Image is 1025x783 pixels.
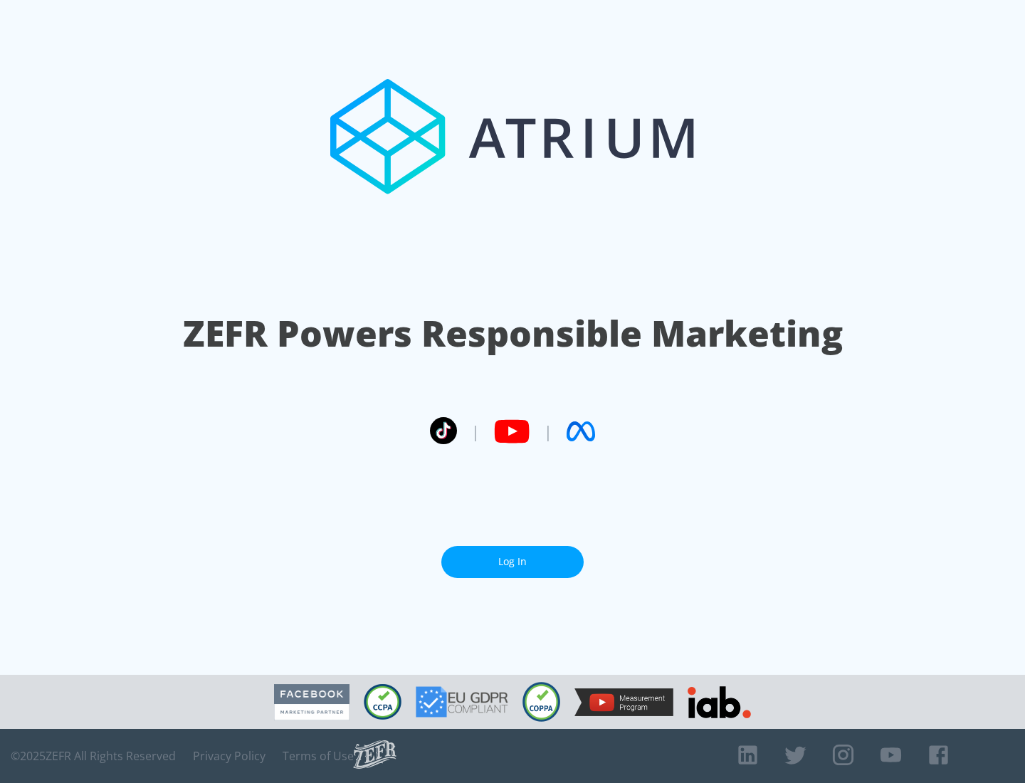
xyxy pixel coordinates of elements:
span: | [544,421,552,442]
img: GDPR Compliant [416,686,508,718]
img: YouTube Measurement Program [574,688,673,716]
a: Privacy Policy [193,749,266,763]
a: Terms of Use [283,749,354,763]
img: Facebook Marketing Partner [274,684,349,720]
span: | [471,421,480,442]
a: Log In [441,546,584,578]
span: © 2025 ZEFR All Rights Reserved [11,749,176,763]
h1: ZEFR Powers Responsible Marketing [183,309,843,358]
img: COPPA Compliant [522,682,560,722]
img: IAB [688,686,751,718]
img: CCPA Compliant [364,684,401,720]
